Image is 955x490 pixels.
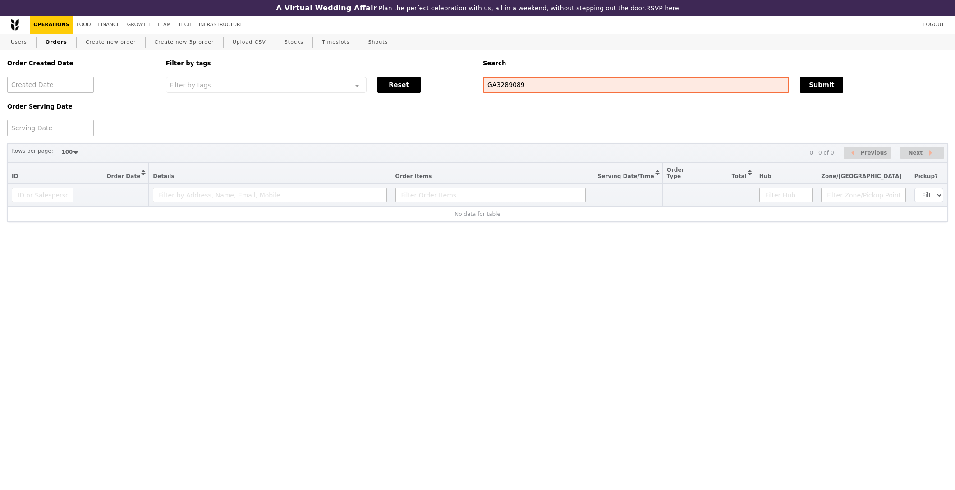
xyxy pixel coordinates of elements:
[365,34,392,50] a: Shouts
[73,16,94,34] a: Food
[124,16,154,34] a: Growth
[377,77,421,93] button: Reset
[914,173,938,179] span: Pickup?
[395,173,432,179] span: Order Items
[483,77,789,93] input: Search any field
[11,19,19,31] img: Grain logo
[195,16,247,34] a: Infrastructure
[809,150,834,156] div: 0 - 0 of 0
[861,147,887,158] span: Previous
[483,60,948,67] h5: Search
[395,188,586,202] input: Filter Order Items
[900,147,944,160] button: Next
[821,188,906,202] input: Filter Zone/Pickup Point
[646,5,679,12] a: RSVP here
[42,34,71,50] a: Orders
[908,147,923,158] span: Next
[844,147,891,160] button: Previous
[151,34,218,50] a: Create new 3p order
[7,60,155,67] h5: Order Created Date
[11,147,53,156] label: Rows per page:
[920,16,948,34] a: Logout
[174,16,195,34] a: Tech
[821,173,902,179] span: Zone/[GEOGRAPHIC_DATA]
[153,16,174,34] a: Team
[12,173,18,179] span: ID
[170,81,211,89] span: Filter by tags
[229,34,270,50] a: Upload CSV
[95,16,124,34] a: Finance
[12,211,943,217] div: No data for table
[7,103,155,110] h5: Order Serving Date
[318,34,353,50] a: Timeslots
[7,77,94,93] input: Created Date
[82,34,140,50] a: Create new order
[12,188,73,202] input: ID or Salesperson name
[153,173,174,179] span: Details
[759,173,771,179] span: Hub
[153,188,386,202] input: Filter by Address, Name, Email, Mobile
[218,4,737,12] div: Plan the perfect celebration with us, all in a weekend, without stepping out the door.
[800,77,843,93] button: Submit
[166,60,472,67] h5: Filter by tags
[7,34,31,50] a: Users
[759,188,813,202] input: Filter Hub
[276,4,376,12] h3: A Virtual Wedding Affair
[7,120,94,136] input: Serving Date
[30,16,73,34] a: Operations
[281,34,307,50] a: Stocks
[667,167,684,179] span: Order Type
